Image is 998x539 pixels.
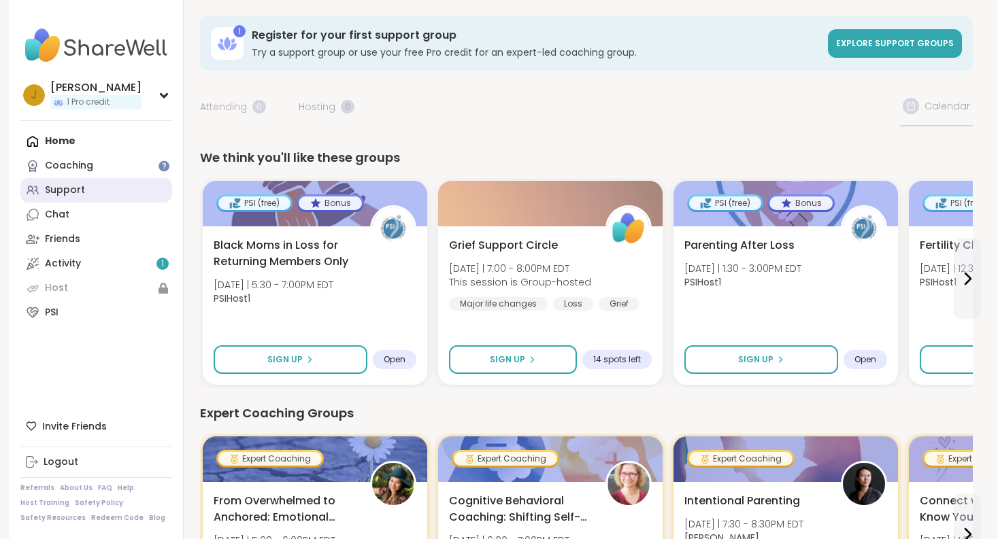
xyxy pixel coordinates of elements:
span: Grief Support Circle [449,237,558,254]
div: 1 [233,25,246,37]
div: Expert Coaching [454,452,557,466]
a: Safety Resources [20,513,86,523]
div: [PERSON_NAME] [50,80,142,95]
div: Expert Coaching Groups [200,404,973,423]
a: Help [118,483,134,493]
button: Sign Up [214,345,367,374]
a: Blog [149,513,165,523]
span: [DATE] | 7:00 - 8:00PM EDT [449,262,591,275]
a: Activity1 [20,251,172,276]
div: Host [45,281,68,295]
a: Explore support groups [828,29,962,58]
button: Sign Up [684,345,838,374]
div: Activity [45,257,81,271]
span: From Overwhelmed to Anchored: Emotional Regulation [214,493,355,525]
div: Friends [45,232,80,246]
iframe: Spotlight [159,160,169,171]
b: PSIHost1 [920,275,957,289]
div: Coaching [45,159,93,173]
span: J [31,86,37,104]
span: [DATE] | 7:30 - 8:30PM EDT [684,517,803,531]
div: PSI (free) [218,196,290,210]
span: Sign Up [738,353,774,366]
span: [DATE] | 5:30 - 7:00PM EDT [214,278,333,292]
span: Cognitive Behavioral Coaching: Shifting Self-Talk [449,493,591,525]
img: PSIHost1 [843,207,885,249]
div: Grief [599,297,639,311]
a: Chat [20,203,172,227]
a: Host Training [20,498,69,508]
div: PSI [45,306,59,319]
h3: Try a support group or use your free Pro credit for an expert-led coaching group. [252,46,820,59]
a: Coaching [20,154,172,178]
img: TiffanyVL [372,463,414,505]
img: PSIHost1 [372,207,414,249]
a: Host [20,276,172,300]
button: Sign Up [449,345,577,374]
a: Redeem Code [91,513,144,523]
span: Parenting After Loss [684,237,795,254]
span: 14 spots left [593,354,641,365]
a: Friends [20,227,172,251]
div: Expert Coaching [218,452,322,466]
a: FAQ [98,483,112,493]
div: Chat [45,208,69,222]
img: ShareWell [608,207,650,249]
a: Referrals [20,483,54,493]
span: Sign Up [267,353,303,366]
a: Safety Policy [75,498,123,508]
a: Support [20,178,172,203]
b: PSIHost1 [684,275,721,289]
span: 1 [161,258,164,270]
span: Explore support groups [836,37,954,49]
a: PSI [20,300,172,325]
div: PSI (free) [925,196,997,210]
img: ShareWell Nav Logo [20,22,172,69]
span: [DATE] | 1:30 - 3:00PM EDT [684,262,801,275]
img: Natasha [843,463,885,505]
div: Loss [553,297,593,311]
img: Fausta [608,463,650,505]
div: Bonus [769,196,833,210]
b: PSIHost1 [214,292,250,305]
div: Support [45,184,85,197]
span: Sign Up [490,353,525,366]
span: This session is Group-hosted [449,275,591,289]
a: About Us [60,483,93,493]
div: Bonus [299,196,362,210]
span: Open [854,354,876,365]
span: Black Moms in Loss for Returning Members Only [214,237,355,270]
a: Logout [20,450,172,474]
span: Open [384,354,405,365]
span: Intentional Parenting [684,493,800,509]
div: Logout [44,455,78,469]
span: 1 Pro credit [67,97,110,108]
div: Invite Friends [20,414,172,438]
div: PSI (free) [689,196,761,210]
div: We think you'll like these groups [200,148,973,167]
div: Major life changes [449,297,548,311]
h3: Register for your first support group [252,28,820,43]
div: Expert Coaching [689,452,793,466]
